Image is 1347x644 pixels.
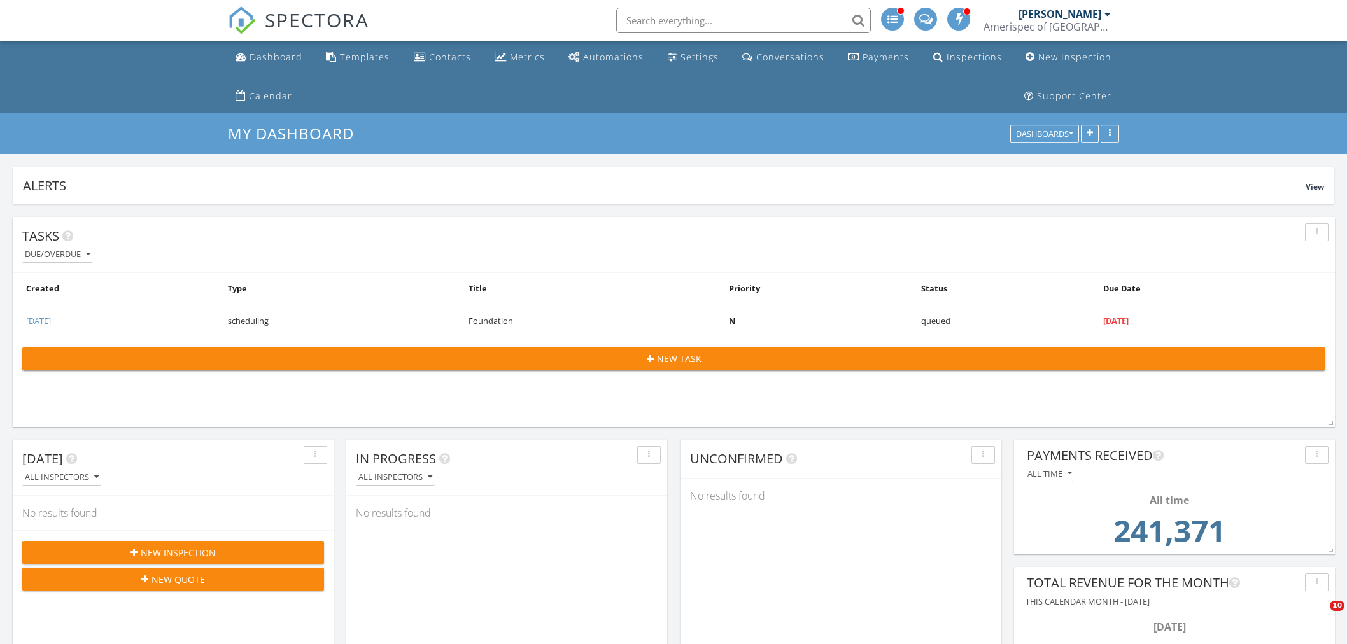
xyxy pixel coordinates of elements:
a: [DATE] [26,315,51,326]
a: Payments [843,46,914,69]
a: Settings [663,46,724,69]
img: The Best Home Inspection Software - Spectora [228,6,256,34]
a: New Inspection [1020,46,1117,69]
div: All Inspectors [25,473,99,482]
a: Dashboard [230,46,307,69]
div: All Inspectors [358,473,432,482]
div: No results found [681,479,1001,513]
a: Conversations [737,46,829,69]
td: Created [23,273,225,305]
div: Metrics [510,51,545,63]
span: [DATE] [22,450,63,467]
div: All time [1031,493,1308,508]
div: Calendar [249,90,292,102]
div: [DATE] [1031,619,1308,634]
span: In Progress [356,450,436,467]
button: All Inspectors [356,469,435,486]
a: Inspections [928,46,1007,69]
span: Unconfirmed [690,450,783,467]
div: Dashboards [1016,130,1073,139]
td: Type [225,273,465,305]
input: Search everything... [616,8,871,33]
td: Status [918,273,1100,305]
a: Calendar [230,85,297,108]
button: Dashboards [1010,125,1079,143]
a: SPECTORA [228,17,369,44]
td: Priority [726,273,918,305]
button: All time [1027,465,1073,482]
div: Amerispec of Middle Tennessee [984,20,1111,33]
td: queued [918,305,1100,337]
td: 241371.29 [1031,508,1308,561]
div: Alerts [23,177,1306,194]
span: View [1306,181,1324,192]
div: Inspections [947,51,1002,63]
div: No results found [13,496,334,530]
div: Payments Received [1027,446,1300,465]
a: Automations (Advanced) [563,46,649,69]
button: New Inspection [22,541,324,564]
td: Title [465,273,726,305]
a: Metrics [490,46,550,69]
td: Due Date [1100,273,1325,305]
div: Contacts [429,51,471,63]
button: All Inspectors [22,469,101,486]
button: Due/Overdue [22,246,93,263]
span: 10 [1330,601,1344,611]
div: Automations [583,51,644,63]
a: Templates [321,46,395,69]
iframe: Intercom live chat [1304,601,1334,631]
div: Templates [340,51,390,63]
div: Due/Overdue [25,250,90,259]
button: New Quote [22,568,324,591]
button: New Task [22,347,1325,370]
a: Support Center [1019,85,1117,108]
span: New Quote [152,573,205,586]
div: Dashboard [250,51,302,63]
div: Support Center [1037,90,1111,102]
td: scheduling [225,305,465,337]
div: New Inspection [1038,51,1111,63]
b: N [729,315,735,326]
a: Contacts [409,46,476,69]
span: New Inspection [141,546,216,559]
div: All time [1027,469,1072,478]
div: [PERSON_NAME] [1019,8,1101,20]
div: Payments [863,51,909,63]
span: Tasks [22,227,59,244]
div: No results found [346,496,667,530]
span: New Task [657,352,702,365]
div: Settings [681,51,719,63]
span: Foundation [469,315,513,326]
span: SPECTORA [265,6,369,33]
td: [DATE] [1100,305,1325,337]
a: My Dashboard [228,123,365,144]
div: Total Revenue for The Month [1027,573,1300,592]
div: Conversations [756,51,824,63]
